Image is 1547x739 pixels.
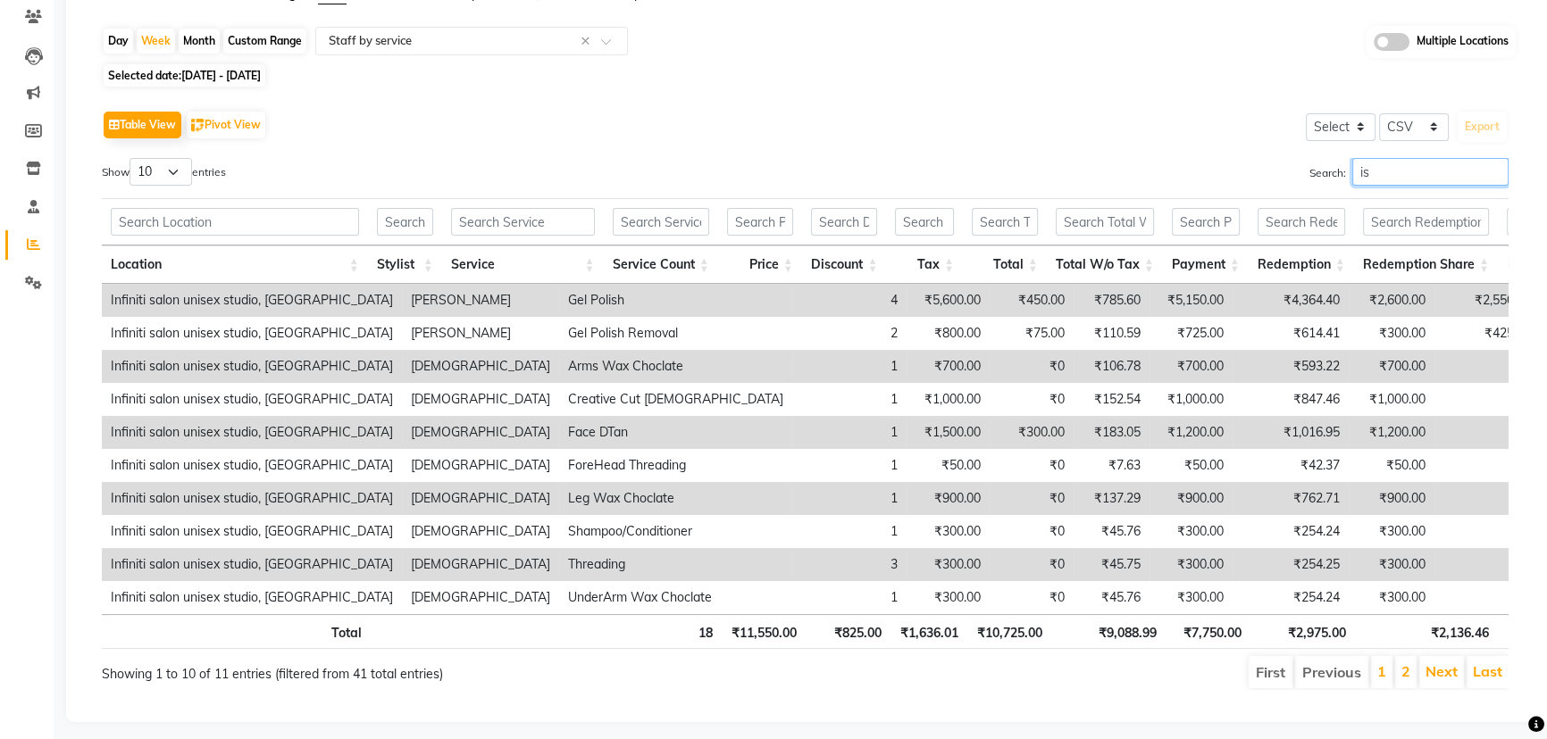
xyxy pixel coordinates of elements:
[104,64,265,87] span: Selected date:
[1233,416,1349,449] td: ₹1,016.95
[907,581,990,614] td: ₹300.00
[130,158,192,186] select: Showentries
[377,208,433,236] input: Search Stylist
[1150,581,1233,614] td: ₹300.00
[102,515,402,548] td: Infiniti salon unisex studio, [GEOGRAPHIC_DATA]
[907,548,990,581] td: ₹300.00
[402,383,559,416] td: [DEMOGRAPHIC_DATA]
[181,69,261,82] span: [DATE] - [DATE]
[559,416,792,449] td: Face DTan
[792,350,907,383] td: 1
[102,350,402,383] td: Infiniti salon unisex studio, [GEOGRAPHIC_DATA]
[559,284,792,317] td: Gel Polish
[792,383,907,416] td: 1
[792,416,907,449] td: 1
[1074,449,1150,482] td: ₹7.63
[1233,383,1349,416] td: ₹847.46
[1074,416,1150,449] td: ₹183.05
[1349,383,1434,416] td: ₹1,000.00
[1434,548,1540,581] td: ₹0
[1056,208,1154,236] input: Search Total W/o Tax
[1349,548,1434,581] td: ₹300.00
[1458,112,1507,142] button: Export
[223,29,306,54] div: Custom Range
[886,245,963,284] th: Tax: activate to sort column ascending
[102,284,402,317] td: Infiniti salon unisex studio, [GEOGRAPHIC_DATA]
[907,284,990,317] td: ₹5,600.00
[1163,245,1249,284] th: Payment: activate to sort column ascending
[402,515,559,548] td: [DEMOGRAPHIC_DATA]
[1074,515,1150,548] td: ₹45.76
[604,245,718,284] th: Service Count: activate to sort column ascending
[1233,284,1349,317] td: ₹4,364.40
[1473,662,1502,680] a: Last
[990,548,1074,581] td: ₹0
[111,208,359,236] input: Search Location
[1150,449,1233,482] td: ₹50.00
[1355,614,1498,649] th: ₹2,136.46
[907,482,990,515] td: ₹900.00
[1249,245,1354,284] th: Redemption: activate to sort column ascending
[1349,581,1434,614] td: ₹300.00
[1434,515,1540,548] td: ₹0
[907,317,990,350] td: ₹800.00
[1150,482,1233,515] td: ₹900.00
[990,581,1074,614] td: ₹0
[102,416,402,449] td: Infiniti salon unisex studio, [GEOGRAPHIC_DATA]
[1434,284,1540,317] td: ₹2,550.00
[442,245,604,284] th: Service: activate to sort column ascending
[613,208,709,236] input: Search Service Count
[1349,449,1434,482] td: ₹50.00
[1150,515,1233,548] td: ₹300.00
[1233,482,1349,515] td: ₹762.71
[179,29,220,54] div: Month
[895,208,954,236] input: Search Tax
[102,482,402,515] td: Infiniti salon unisex studio, [GEOGRAPHIC_DATA]
[1349,515,1434,548] td: ₹300.00
[1349,284,1434,317] td: ₹2,600.00
[1377,662,1386,680] a: 1
[1401,662,1410,680] a: 2
[1051,614,1166,649] th: ₹9,088.99
[792,317,907,350] td: 2
[102,581,402,614] td: Infiniti salon unisex studio, [GEOGRAPHIC_DATA]
[806,614,891,649] th: ₹825.00
[559,581,792,614] td: UnderArm Wax Choclate
[1233,317,1349,350] td: ₹614.41
[727,208,793,236] input: Search Price
[559,317,792,350] td: Gel Polish Removal
[1233,350,1349,383] td: ₹593.22
[1434,317,1540,350] td: ₹425.00
[802,245,887,284] th: Discount: activate to sort column ascending
[1172,208,1240,236] input: Search Payment
[402,449,559,482] td: [DEMOGRAPHIC_DATA]
[559,383,792,416] td: Creative Cut [DEMOGRAPHIC_DATA]
[102,548,402,581] td: Infiniti salon unisex studio, [GEOGRAPHIC_DATA]
[402,317,559,350] td: [PERSON_NAME]
[1352,158,1509,186] input: Search:
[1233,449,1349,482] td: ₹42.37
[104,112,181,138] button: Table View
[102,245,368,284] th: Location: activate to sort column ascending
[990,482,1074,515] td: ₹0
[1233,548,1349,581] td: ₹254.25
[559,350,792,383] td: Arms Wax Choclate
[1074,548,1150,581] td: ₹45.75
[1434,416,1540,449] td: ₹0
[402,284,559,317] td: [PERSON_NAME]
[1074,284,1150,317] td: ₹785.60
[990,383,1074,416] td: ₹0
[137,29,175,54] div: Week
[1434,350,1540,383] td: ₹0
[1166,614,1250,649] th: ₹7,750.00
[907,515,990,548] td: ₹300.00
[792,284,907,317] td: 4
[368,245,442,284] th: Stylist: activate to sort column ascending
[1258,208,1345,236] input: Search Redemption
[559,515,792,548] td: Shampoo/Conditioner
[581,32,596,51] span: Clear all
[811,208,878,236] input: Search Discount
[1363,208,1489,236] input: Search Redemption Share
[402,482,559,515] td: [DEMOGRAPHIC_DATA]
[1309,158,1509,186] label: Search:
